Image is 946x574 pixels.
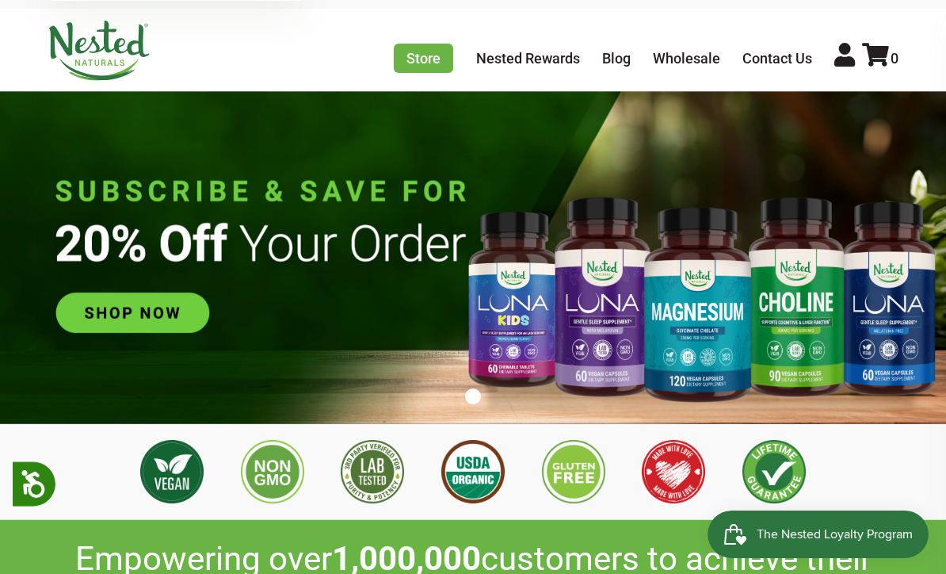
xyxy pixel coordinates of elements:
[708,511,930,558] iframe: Button to open loyalty program pop-up
[602,50,631,67] a: Blog
[891,50,898,67] span: 0
[742,440,806,503] img: Lifetime Guarantee
[542,440,605,503] img: Gluten Free
[465,388,481,404] button: 1 of 1
[341,440,404,503] img: 3rd Party Lab Tested
[653,50,720,67] a: Wholesale
[642,440,705,503] img: Made with Love
[48,21,151,81] img: Nested Naturals
[441,440,505,503] img: USDA Organic
[241,440,304,503] img: Non GMO
[394,44,453,73] a: Store
[862,50,898,67] a: 0
[742,50,812,67] a: Contact Us
[140,440,204,503] img: Vegan
[476,50,580,67] a: Nested Rewards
